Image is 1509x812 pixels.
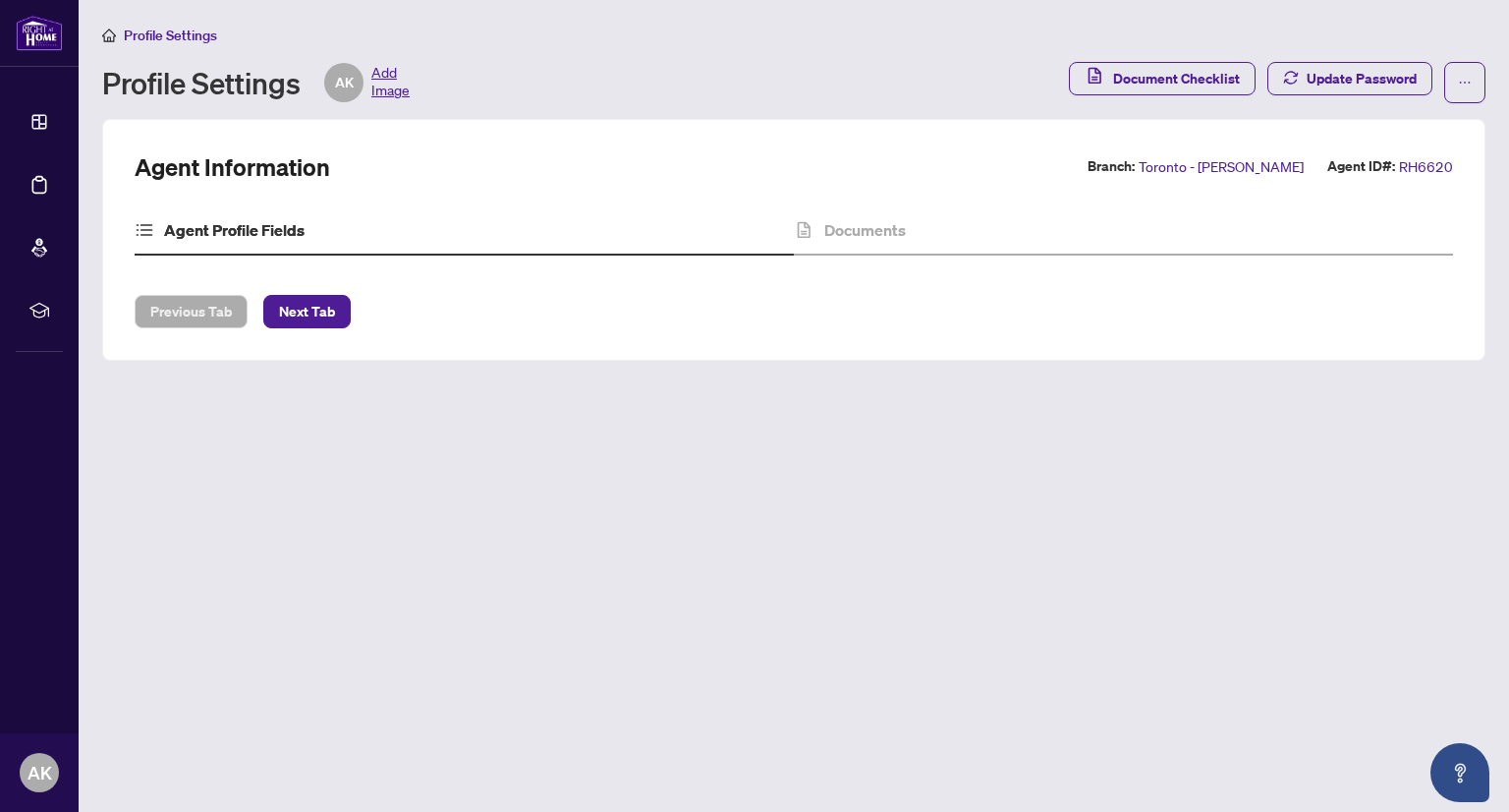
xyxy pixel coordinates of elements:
[1069,62,1256,95] button: Document Checklist
[164,218,305,242] h4: Agent Profile Fields
[16,15,63,51] img: logo
[1113,63,1240,94] span: Document Checklist
[279,296,335,327] span: Next Tab
[263,295,351,328] button: Next Tab
[1267,62,1432,95] button: Update Password
[1430,743,1489,802] button: Open asap
[124,27,217,44] span: Profile Settings
[1139,155,1304,178] span: Toronto - [PERSON_NAME]
[135,151,330,183] h2: Agent Information
[102,63,410,102] div: Profile Settings
[102,29,116,42] span: home
[824,218,906,242] h4: Documents
[1458,76,1472,89] span: ellipsis
[1307,63,1417,94] span: Update Password
[28,759,52,786] span: AK
[1088,155,1135,178] label: Branch:
[371,63,410,102] span: Add Image
[1399,155,1453,178] span: RH6620
[335,72,354,93] span: AK
[135,295,248,328] button: Previous Tab
[1327,155,1395,178] label: Agent ID#:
